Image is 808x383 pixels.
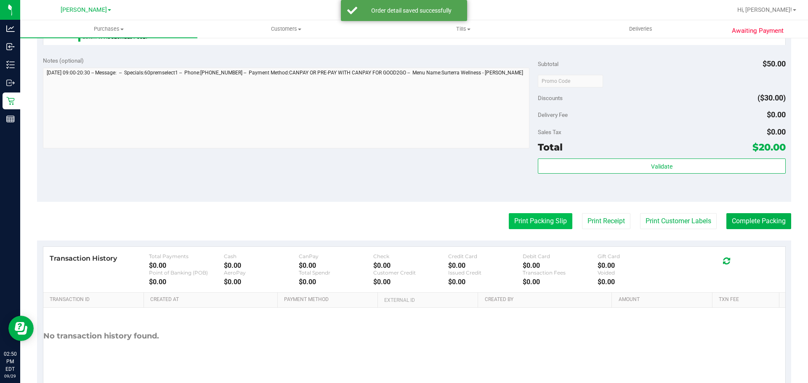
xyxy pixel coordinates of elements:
[448,278,523,286] div: $0.00
[651,163,672,170] span: Validate
[538,158,785,174] button: Validate
[299,253,374,259] div: CanPay
[598,253,672,259] div: Gift Card
[752,141,786,153] span: $20.00
[4,350,16,373] p: 02:50 PM EDT
[373,278,448,286] div: $0.00
[299,278,374,286] div: $0.00
[375,20,552,38] a: Tills
[640,213,717,229] button: Print Customer Labels
[375,25,551,33] span: Tills
[767,127,786,136] span: $0.00
[6,61,15,69] inline-svg: Inventory
[719,296,776,303] a: Txn Fee
[149,253,224,259] div: Total Payments
[552,20,729,38] a: Deliveries
[485,296,609,303] a: Created By
[763,59,786,68] span: $50.00
[538,61,558,67] span: Subtotal
[523,253,598,259] div: Debit Card
[43,57,84,64] span: Notes (optional)
[373,261,448,269] div: $0.00
[598,269,672,276] div: Voided
[149,278,224,286] div: $0.00
[4,373,16,379] p: 09/29
[20,20,197,38] a: Purchases
[619,296,709,303] a: Amount
[198,25,374,33] span: Customers
[224,253,299,259] div: Cash
[224,278,299,286] div: $0.00
[377,293,478,308] th: External ID
[538,75,603,87] input: Promo Code
[224,269,299,276] div: AeroPay
[509,213,572,229] button: Print Packing Slip
[726,213,791,229] button: Complete Packing
[6,24,15,33] inline-svg: Analytics
[598,278,672,286] div: $0.00
[538,111,568,118] span: Delivery Fee
[373,269,448,276] div: Customer Credit
[6,79,15,87] inline-svg: Outbound
[20,25,197,33] span: Purchases
[538,129,561,135] span: Sales Tax
[538,90,563,106] span: Discounts
[767,110,786,119] span: $0.00
[598,261,672,269] div: $0.00
[523,278,598,286] div: $0.00
[6,42,15,51] inline-svg: Inbound
[98,34,149,40] span: W-AUG25MBL01-0827
[284,296,375,303] a: Payment Method
[448,261,523,269] div: $0.00
[373,253,448,259] div: Check
[61,6,107,13] span: [PERSON_NAME]
[448,269,523,276] div: Issued Credit
[737,6,792,13] span: Hi, [PERSON_NAME]!
[582,213,630,229] button: Print Receipt
[6,115,15,123] inline-svg: Reports
[299,269,374,276] div: Total Spendr
[197,20,375,38] a: Customers
[362,6,461,15] div: Order detail saved successfully
[149,261,224,269] div: $0.00
[299,261,374,269] div: $0.00
[523,269,598,276] div: Transaction Fees
[43,308,159,365] div: No transaction history found.
[538,141,563,153] span: Total
[523,261,598,269] div: $0.00
[618,25,664,33] span: Deliveries
[50,296,141,303] a: Transaction ID
[6,97,15,105] inline-svg: Retail
[82,34,97,40] span: Batch:
[448,253,523,259] div: Credit Card
[149,269,224,276] div: Point of Banking (POB)
[732,26,784,36] span: Awaiting Payment
[8,316,34,341] iframe: Resource center
[150,296,274,303] a: Created At
[224,261,299,269] div: $0.00
[757,93,786,102] span: ($30.00)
